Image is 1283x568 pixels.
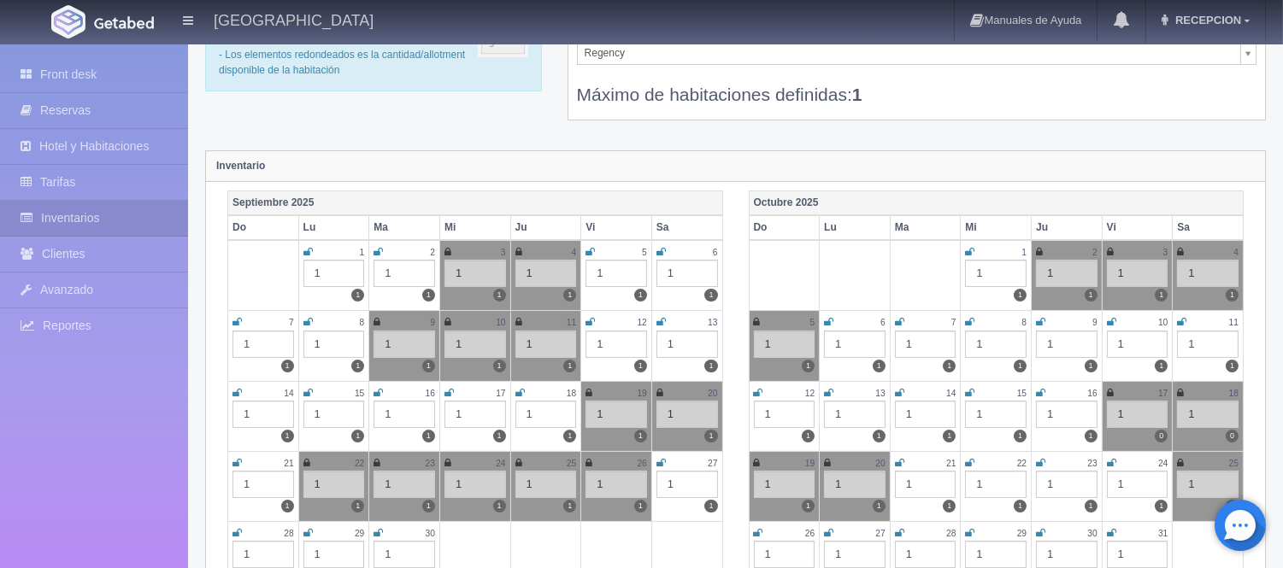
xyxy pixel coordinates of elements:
label: 1 [281,500,294,512]
small: 31 [1158,529,1168,538]
label: 1 [1226,289,1239,302]
img: Getabed [94,16,154,29]
small: 17 [1158,389,1168,398]
label: 1 [351,289,364,302]
div: 1 [586,401,647,428]
b: 1 [852,85,862,104]
div: 1 [824,471,886,498]
label: 1 [943,500,956,512]
small: 14 [284,389,293,398]
small: 18 [1229,389,1239,398]
div: 1 [374,541,435,568]
a: Regency [577,39,1257,65]
label: 0 [1155,430,1168,442]
img: Getabed [51,5,85,38]
small: 19 [638,389,647,398]
small: 29 [355,529,364,538]
div: 1 [515,401,577,428]
label: 1 [422,360,435,372]
label: 1 [1085,500,1098,512]
div: 1 [754,401,815,428]
label: 1 [704,289,717,302]
span: Regency [585,40,1233,66]
small: 1 [360,248,365,257]
label: 0 [1226,430,1239,442]
div: 1 [232,331,294,358]
th: Ju [1032,215,1103,240]
div: 1 [965,541,1027,568]
label: 1 [1226,360,1239,372]
div: 1 [303,401,365,428]
small: 25 [567,459,576,468]
div: 1 [586,471,647,498]
div: 1 [1036,541,1098,568]
label: 1 [563,360,576,372]
small: 6 [880,318,886,327]
small: 9 [430,318,435,327]
div: 1 [895,401,956,428]
th: Sa [1173,215,1244,240]
label: 1 [873,360,886,372]
label: 1 [422,430,435,442]
small: 26 [805,529,815,538]
label: 1 [1085,360,1098,372]
th: Ma [369,215,440,240]
div: 1 [1177,260,1239,287]
div: 1 [754,541,815,568]
label: 1 [873,500,886,512]
div: 1 [586,260,647,287]
small: 16 [1087,389,1097,398]
small: 19 [805,459,815,468]
th: Octubre 2025 [749,190,1244,215]
th: Ju [510,215,581,240]
div: 1 [444,401,506,428]
label: 1 [1155,360,1168,372]
div: 1 [965,260,1027,287]
label: 1 [704,430,717,442]
div: 1 [824,401,886,428]
div: 1 [895,541,956,568]
label: 1 [351,360,364,372]
div: Máximo de habitaciones definidas: [577,65,1257,107]
label: 1 [1014,360,1027,372]
small: 9 [1092,318,1098,327]
div: 1 [303,260,365,287]
small: 21 [946,459,956,468]
label: 1 [422,289,435,302]
small: 12 [638,318,647,327]
small: 23 [426,459,435,468]
h4: [GEOGRAPHIC_DATA] [214,9,374,30]
div: 1 [1177,331,1239,358]
small: 4 [572,248,577,257]
label: 1 [493,360,506,372]
small: 3 [1163,248,1168,257]
span: RECEPCION [1171,14,1241,26]
label: 1 [1085,430,1098,442]
div: 1 [1107,260,1168,287]
label: 1 [563,500,576,512]
strong: Inventario [216,160,265,172]
small: 26 [638,459,647,468]
div: 1 [1177,401,1239,428]
label: 1 [493,430,506,442]
label: 1 [634,500,647,512]
label: 1 [1155,289,1168,302]
label: 1 [802,500,815,512]
div: 1 [303,471,365,498]
div: 1 [232,541,294,568]
label: 1 [1155,500,1168,512]
div: 1 [754,471,815,498]
small: 22 [1017,459,1027,468]
label: 1 [1014,430,1027,442]
label: 1 [493,289,506,302]
label: 1 [943,430,956,442]
label: 1 [493,500,506,512]
div: 1 [515,471,577,498]
th: Septiembre 2025 [228,190,723,215]
small: 2 [430,248,435,257]
small: 17 [496,389,505,398]
th: Vi [581,215,652,240]
th: Do [749,215,820,240]
small: 6 [713,248,718,257]
small: 24 [496,459,505,468]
